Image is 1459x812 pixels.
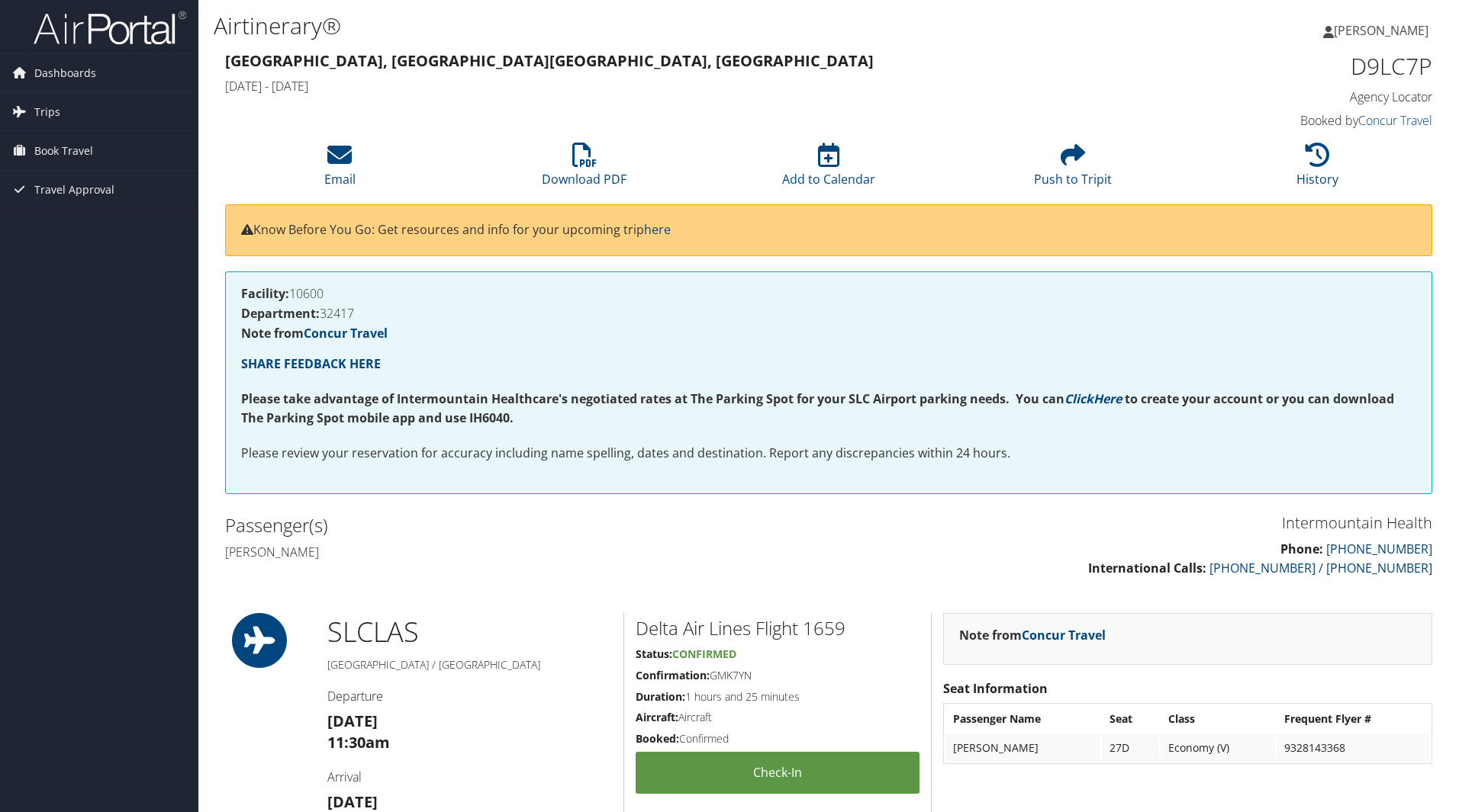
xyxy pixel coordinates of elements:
[943,680,1048,697] strong: Seat Information
[945,734,1100,762] td: [PERSON_NAME]
[214,10,1034,42] h1: Airtinerary®
[241,305,320,322] strong: Department:
[959,627,1106,644] strong: Note from
[1358,112,1432,129] a: Concur Travel
[327,657,612,672] h5: [GEOGRAPHIC_DATA] / [GEOGRAPHIC_DATA]
[1209,560,1432,576] a: [PHONE_NUMBER] / [PHONE_NUMBER]
[636,752,920,794] a: Check-in
[327,769,612,785] h4: Arrival
[327,791,378,812] strong: [DATE]
[241,390,1064,407] strong: Please take advantage of Intermountain Healthcare's negotiated rates at The Parking Spot for your...
[241,287,1416,300] h4: 10600
[225,78,1125,95] h4: [DATE] - [DATE]
[1088,560,1206,576] strong: International Calls:
[34,93,60,131] span: Trips
[636,731,679,746] strong: Booked:
[327,711,378,731] strong: [DATE]
[782,151,875,188] a: Add to Calendar
[241,444,1416,464] p: Please review your reservation for accuracy including name spelling, dates and destination. Repor...
[636,731,920,746] h5: Confirmed
[1161,734,1275,762] td: Economy (V)
[840,512,1432,534] h3: Intermountain Health
[636,710,678,724] strong: Aircraft:
[225,544,817,560] h4: [PERSON_NAME]
[1161,705,1275,733] th: Class
[241,285,289,302] strong: Facility:
[672,647,736,661] span: Confirmed
[945,705,1100,733] th: Passenger Name
[542,151,626,188] a: Download PDF
[304,325,388,342] a: Concur Travel
[636,689,685,704] strong: Duration:
[644,221,671,238] a: here
[34,132,93,170] span: Book Travel
[1326,541,1432,557] a: [PHONE_NUMBER]
[1034,151,1112,188] a: Push to Tripit
[1277,734,1430,762] td: 9328143368
[241,355,381,372] a: SHARE FEEDBACK HERE
[1093,390,1122,407] a: Here
[1277,705,1430,733] th: Frequent Flyer #
[636,668,710,682] strong: Confirmation:
[1064,390,1093,407] a: Click
[327,613,612,651] h1: SLC LAS
[34,171,114,209] span: Travel Approval
[225,50,874,71] strong: [GEOGRAPHIC_DATA], [GEOGRAPHIC_DATA] [GEOGRAPHIC_DATA], [GEOGRAPHIC_DATA]
[241,325,388,342] strong: Note from
[1148,88,1432,105] h4: Agency Locator
[241,220,1416,240] p: Know Before You Go: Get resources and info for your upcoming trip
[636,647,672,661] strong: Status:
[1334,22,1428,39] span: [PERSON_NAME]
[327,732,390,753] strong: 11:30am
[34,10,186,46] img: airportal-logo.png
[1102,734,1159,762] td: 27D
[1148,112,1432,129] h4: Booked by
[34,54,96,92] span: Dashboards
[636,615,920,641] h2: Delta Air Lines Flight 1659
[1022,627,1106,644] a: Concur Travel
[1148,50,1432,82] h1: D9LC7P
[1102,705,1159,733] th: Seat
[241,307,1416,319] h4: 32417
[1296,151,1338,188] a: History
[1323,8,1444,53] a: [PERSON_NAME]
[225,512,817,538] h2: Passenger(s)
[1280,541,1323,557] strong: Phone:
[324,151,356,188] a: Email
[636,710,920,725] h5: Aircraft
[327,688,612,704] h4: Departure
[636,689,920,704] h5: 1 hours and 25 minutes
[636,668,920,683] h5: GMK7YN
